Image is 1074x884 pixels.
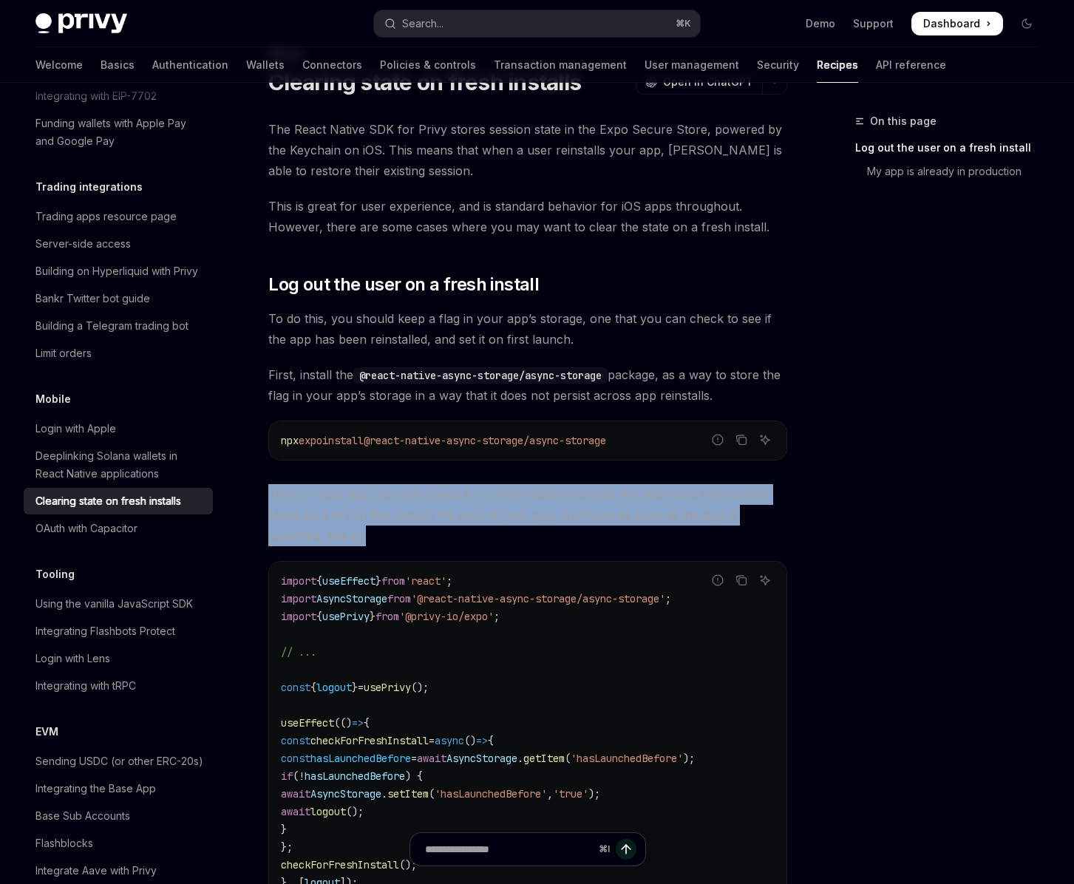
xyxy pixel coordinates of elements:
div: Building a Telegram trading bot [35,317,188,335]
span: (() [334,716,352,730]
span: The React Native SDK for Privy stores session state in the Expo Secure Store, powered by the Keyc... [268,119,787,181]
div: Limit orders [35,344,92,362]
a: Deeplinking Solana wallets in React Native applications [24,443,213,487]
div: Using the vanilla JavaScript SDK [35,595,193,613]
button: Send message [616,839,636,860]
a: Log out the user on a fresh install [855,136,1050,160]
span: AsyncStorage [446,752,517,765]
a: Using the vanilla JavaScript SDK [24,591,213,617]
a: Connectors [302,47,362,83]
h5: Trading integrations [35,178,143,196]
span: expo [299,434,322,447]
span: ! [299,769,305,783]
a: Integrate Aave with Privy [24,857,213,884]
a: Policies & controls [380,47,476,83]
span: await [281,787,310,800]
span: ( [429,787,435,800]
span: import [281,574,316,588]
a: Integrating with tRPC [24,673,213,699]
div: Server-side access [35,235,131,253]
a: Trading apps resource page [24,203,213,230]
span: from [387,592,411,605]
span: = [429,734,435,747]
div: Login with Lens [35,650,110,667]
a: Welcome [35,47,83,83]
span: logout [316,681,352,694]
span: . [381,787,387,800]
span: } [375,574,381,588]
span: // ... [281,645,316,659]
div: Flashblocks [35,834,93,852]
span: useEffect [322,574,375,588]
span: ; [446,574,452,588]
button: Toggle dark mode [1015,12,1039,35]
a: Sending USDC (or other ERC-20s) [24,748,213,775]
span: usePrivy [364,681,411,694]
a: Bankr Twitter bot guide [24,285,213,312]
h5: Tooling [35,565,75,583]
span: ( [565,752,571,765]
span: if [281,769,293,783]
span: { [364,716,370,730]
div: Building on Hyperliquid with Privy [35,262,198,280]
a: Support [853,16,894,31]
a: Base Sub Accounts [24,803,213,829]
div: Deeplinking Solana wallets in React Native applications [35,447,204,483]
span: First, install the package, as a way to store the flag in your app’s storage in a way that it doe... [268,364,787,406]
span: (); [411,681,429,694]
span: Dashboard [923,16,980,31]
div: Bankr Twitter bot guide [35,290,150,307]
a: Wallets [246,47,285,83]
a: Login with Lens [24,645,213,672]
button: Open search [374,10,701,37]
a: Flashblocks [24,830,213,857]
span: This is great for user experience, and is standard behavior for iOS apps throughout. However, the... [268,196,787,237]
span: ; [665,592,671,605]
a: Limit orders [24,340,213,367]
code: @react-native-async-storage/async-storage [353,367,608,384]
span: hasLaunchedBefore [305,769,405,783]
span: checkForFreshInstall [310,734,429,747]
span: '@privy-io/expo' [399,610,494,623]
span: usePrivy [322,610,370,623]
a: Clearing state on fresh installs [24,488,213,514]
span: ); [588,787,600,800]
span: { [310,681,316,694]
a: Demo [806,16,835,31]
span: '@react-native-async-storage/async-storage' [411,592,665,605]
div: Login with Apple [35,420,116,438]
span: = [358,681,364,694]
div: Integrating Flashbots Protect [35,622,175,640]
div: Base Sub Accounts [35,807,130,825]
span: , [547,787,553,800]
span: setItem [387,787,429,800]
div: Integrating the Base App [35,780,156,798]
div: Sending USDC (or other ERC-20s) [35,752,203,770]
a: Building on Hyperliquid with Privy [24,258,213,285]
a: Authentication [152,47,228,83]
span: ; [494,610,500,623]
span: } [370,610,375,623]
div: Search... [402,15,443,33]
span: } [352,681,358,694]
div: Integrate Aave with Privy [35,862,157,880]
span: { [316,610,322,623]
h5: EVM [35,723,58,741]
span: ⌘ K [676,18,691,30]
a: Transaction management [494,47,627,83]
span: useEffect [281,716,334,730]
span: => [476,734,488,747]
img: dark logo [35,13,127,34]
button: Ask AI [755,571,775,590]
a: Recipes [817,47,858,83]
a: Security [757,47,799,83]
a: Building a Telegram trading bot [24,313,213,339]
span: ) { [405,769,423,783]
span: install [322,434,364,447]
span: AsyncStorage [316,592,387,605]
span: 'hasLaunchedBefore' [571,752,683,765]
a: Funding wallets with Apple Pay and Google Pay [24,110,213,154]
span: = [411,752,417,765]
span: const [281,734,310,747]
a: Server-side access [24,231,213,257]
